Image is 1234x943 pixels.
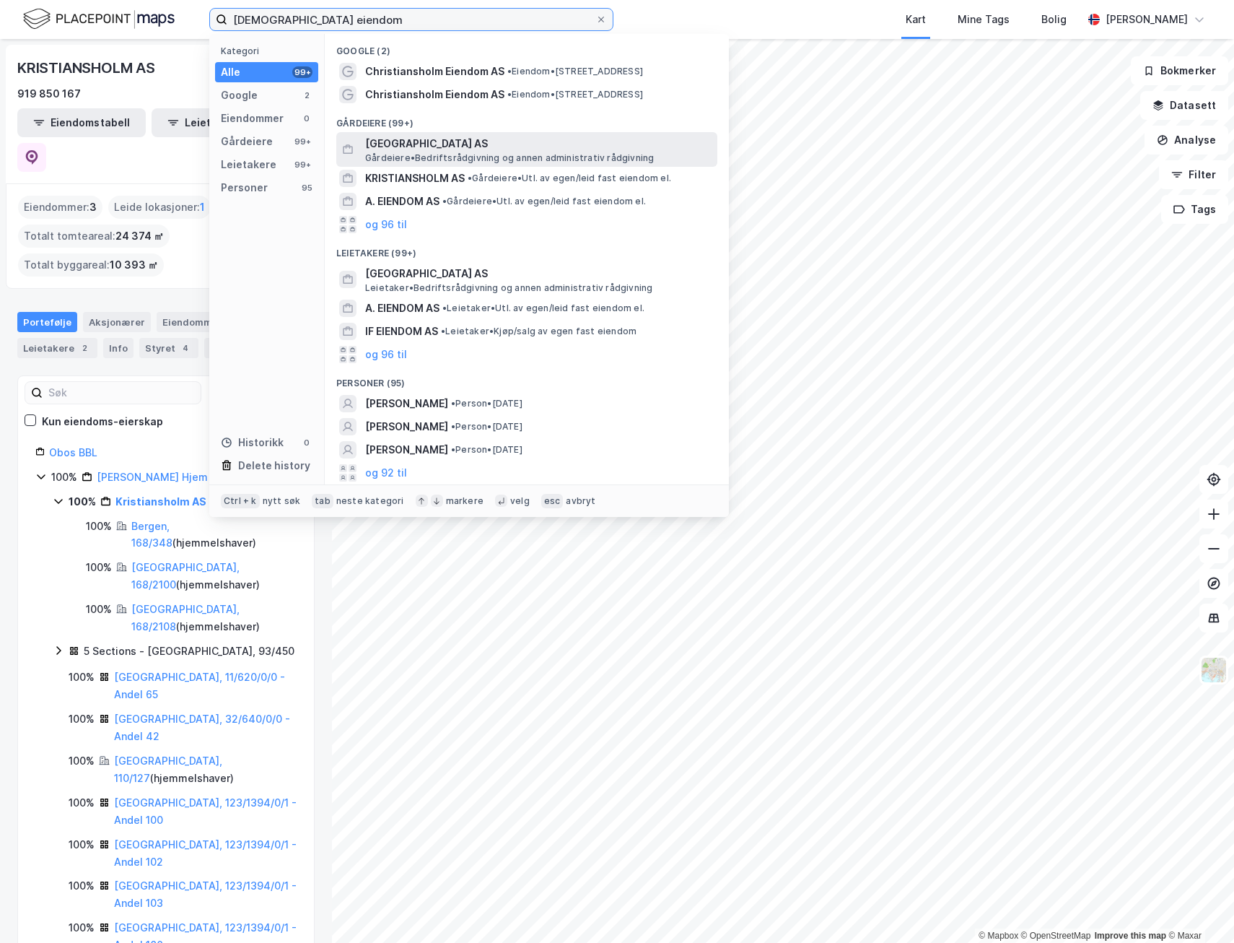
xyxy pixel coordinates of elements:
[69,669,95,686] div: 100%
[301,182,312,194] div: 95
[365,265,712,282] span: [GEOGRAPHIC_DATA] AS
[17,312,77,332] div: Portefølje
[103,338,134,358] div: Info
[18,196,102,219] div: Eiendommer :
[1145,126,1228,155] button: Analyse
[365,346,407,363] button: og 96 til
[325,366,729,392] div: Personer (95)
[365,63,504,80] span: Christiansholm Eiendom AS
[17,108,146,137] button: Eiendomstabell
[468,173,671,184] span: Gårdeiere • Utl. av egen/leid fast eiendom el.
[42,413,163,430] div: Kun eiendoms-eierskap
[238,457,310,474] div: Delete history
[18,225,170,248] div: Totalt tomteareal :
[365,282,652,294] span: Leietaker • Bedriftsrådgivning og annen administrativ rådgivning
[451,398,522,409] span: Person • [DATE]
[131,520,172,549] a: Bergen, 168/348
[365,135,712,152] span: [GEOGRAPHIC_DATA] AS
[221,87,258,104] div: Google
[221,179,268,196] div: Personer
[69,877,95,895] div: 100%
[86,518,112,535] div: 100%
[510,495,530,507] div: velg
[221,434,284,451] div: Historikk
[441,326,445,336] span: •
[1021,931,1091,941] a: OpenStreetMap
[1162,874,1234,943] iframe: Chat Widget
[906,11,926,28] div: Kart
[507,66,643,77] span: Eiendom • [STREET_ADDRESS]
[451,421,455,432] span: •
[292,136,312,147] div: 99+
[312,494,333,508] div: tab
[446,495,483,507] div: markere
[114,671,285,700] a: [GEOGRAPHIC_DATA], 11/620/0/0 - Andel 65
[365,193,439,210] span: A. EIENDOM AS
[292,159,312,170] div: 99+
[114,755,222,784] a: [GEOGRAPHIC_DATA], 110/127
[110,256,158,274] span: 10 393 ㎡
[200,199,205,216] span: 1
[227,9,595,30] input: Søk på adresse, matrikkel, gårdeiere, leietakere eller personer
[451,398,455,409] span: •
[325,34,729,60] div: Google (2)
[43,382,201,404] input: Søk
[365,418,448,435] span: [PERSON_NAME]
[263,495,301,507] div: nytt søk
[301,90,312,101] div: 2
[442,196,447,207] span: •
[131,603,240,633] a: [GEOGRAPHIC_DATA], 168/2108
[441,326,636,337] span: Leietaker • Kjøp/salg av egen fast eiendom
[108,196,211,219] div: Leide lokasjoner :
[131,561,240,591] a: [GEOGRAPHIC_DATA], 168/2100
[979,931,1018,941] a: Mapbox
[451,421,522,433] span: Person • [DATE]
[86,559,112,576] div: 100%
[84,643,294,660] div: 5 Sections - [GEOGRAPHIC_DATA], 93/450
[221,64,240,81] div: Alle
[1106,11,1188,28] div: [PERSON_NAME]
[292,66,312,78] div: 99+
[365,86,504,103] span: Christiansholm Eiendom AS
[97,471,224,483] a: [PERSON_NAME] Hjem AS
[1041,11,1067,28] div: Bolig
[18,253,164,277] div: Totalt byggareal :
[114,713,290,742] a: [GEOGRAPHIC_DATA], 32/640/0/0 - Andel 42
[69,752,95,770] div: 100%
[69,493,96,510] div: 100%
[451,444,522,456] span: Person • [DATE]
[86,601,112,618] div: 100%
[301,113,312,124] div: 0
[301,437,312,448] div: 0
[17,56,158,79] div: KRISTIANSHOLM AS
[365,395,448,412] span: [PERSON_NAME]
[23,6,175,32] img: logo.f888ab2527a4732fd821a326f86c7f29.svg
[468,173,472,183] span: •
[442,196,646,207] span: Gårdeiere • Utl. av egen/leid fast eiendom el.
[83,312,151,332] div: Aksjonærer
[114,796,297,826] a: [GEOGRAPHIC_DATA], 123/1394/0/1 - Andel 100
[77,341,92,355] div: 2
[178,341,193,355] div: 4
[336,495,404,507] div: neste kategori
[89,199,97,216] span: 3
[17,338,97,358] div: Leietakere
[365,464,407,482] button: og 92 til
[157,312,245,332] div: Eiendommer
[115,495,206,508] a: Kristiansholm AS
[152,108,280,137] button: Leietakertabell
[204,338,303,358] div: Transaksjoner
[69,836,95,853] div: 100%
[131,518,297,552] div: ( hjemmelshaver )
[1140,91,1228,120] button: Datasett
[325,106,729,132] div: Gårdeiere (99+)
[114,879,297,909] a: [GEOGRAPHIC_DATA], 123/1394/0/1 - Andel 103
[1159,160,1228,189] button: Filter
[115,227,164,245] span: 24 374 ㎡
[507,89,643,100] span: Eiendom • [STREET_ADDRESS]
[221,156,276,173] div: Leietakere
[114,752,297,787] div: ( hjemmelshaver )
[365,170,465,187] span: KRISTIANSHOLM AS
[221,45,318,56] div: Kategori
